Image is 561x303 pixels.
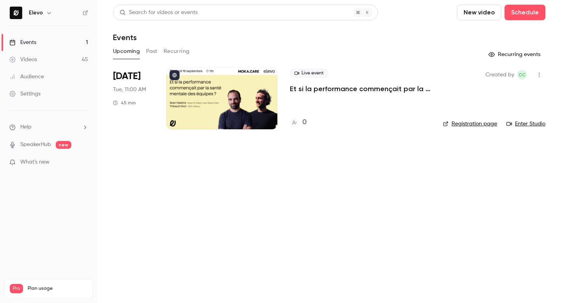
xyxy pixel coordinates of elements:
[485,48,545,61] button: Recurring events
[290,69,328,78] span: Live event
[20,158,49,166] span: What's new
[56,141,71,149] span: new
[9,56,37,63] div: Videos
[79,159,88,166] iframe: Noticeable Trigger
[146,45,157,58] button: Past
[485,70,514,79] span: Created by
[10,7,22,19] img: Elevo
[29,9,43,17] h6: Elevo
[120,9,198,17] div: Search for videos or events
[290,117,307,128] a: 0
[519,70,526,79] span: CC
[9,123,88,131] li: help-dropdown-opener
[9,39,36,46] div: Events
[10,284,23,293] span: Pro
[113,86,146,93] span: Tue, 11:00 AM
[113,70,141,83] span: [DATE]
[164,45,190,58] button: Recurring
[517,70,527,79] span: Clara Courtillier
[290,84,430,93] a: Et si la performance commençait par la santé mentale des équipes ?
[28,285,88,292] span: Plan usage
[20,141,51,149] a: SpeakerHub
[20,123,32,131] span: Help
[9,73,44,81] div: Audience
[113,33,137,42] h1: Events
[443,120,497,128] a: Registration page
[505,5,545,20] button: Schedule
[506,120,545,128] a: Enter Studio
[113,100,136,106] div: 45 min
[457,5,501,20] button: New video
[113,67,154,129] div: Sep 16 Tue, 11:00 AM (Europe/Paris)
[302,117,307,128] h4: 0
[9,90,41,98] div: Settings
[113,45,140,58] button: Upcoming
